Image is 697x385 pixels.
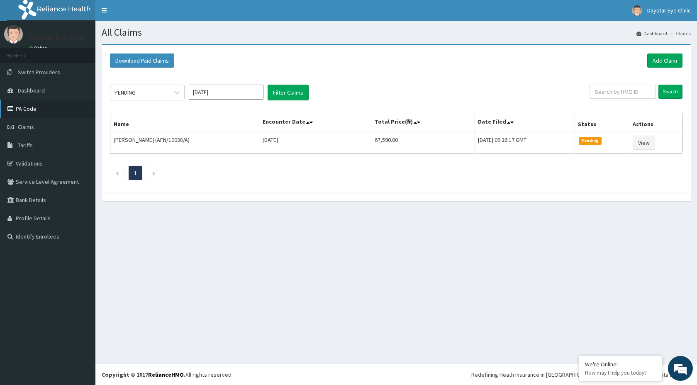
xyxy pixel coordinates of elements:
a: Previous page [115,169,119,177]
div: Minimize live chat window [136,4,156,24]
span: We're online! [48,105,115,188]
span: Pending [579,137,602,144]
th: Total Price(₦) [371,113,475,132]
div: We're Online! [585,361,656,368]
th: Date Filed [475,113,575,132]
a: RelianceHMO [148,371,184,378]
a: Dashboard [636,30,667,37]
div: PENDING [115,88,136,97]
img: User Image [632,5,642,16]
a: Next page [152,169,156,177]
img: d_794563401_company_1708531726252_794563401 [15,41,34,62]
a: Add Claim [647,54,682,68]
a: View [633,136,655,150]
p: Daystar Eye Clinic [29,34,86,41]
button: Download Paid Claims [110,54,174,68]
p: How may I help you today? [585,369,656,376]
th: Status [575,113,629,132]
span: Daystar Eye Clinic [647,7,691,14]
th: Encounter Date [259,113,371,132]
a: Page 1 is your current page [134,169,137,177]
td: 67,590.00 [371,132,475,154]
div: Redefining Heath Insurance in [GEOGRAPHIC_DATA] using Telemedicine and Data Science! [471,370,691,379]
input: Search by HMO ID [590,85,656,99]
textarea: Type your message and hit 'Enter' [4,227,158,256]
td: [DATE] 09:26:17 GMT [475,132,575,154]
button: Filter Claims [268,85,309,100]
th: Name [110,113,259,132]
td: [DATE] [259,132,371,154]
strong: Copyright © 2017 . [102,371,185,378]
li: Claims [668,30,691,37]
th: Actions [629,113,682,132]
footer: All rights reserved. [95,364,697,385]
div: Chat with us now [43,46,139,57]
span: Claims [18,123,34,131]
span: Tariffs [18,141,33,149]
span: Switch Providers [18,68,60,76]
input: Select Month and Year [189,85,263,100]
td: [PERSON_NAME] (AFN/10038/A) [110,132,259,154]
input: Search [658,85,682,99]
img: User Image [4,25,23,44]
span: Dashboard [18,87,45,94]
h1: All Claims [102,27,691,38]
a: Online [29,45,49,51]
